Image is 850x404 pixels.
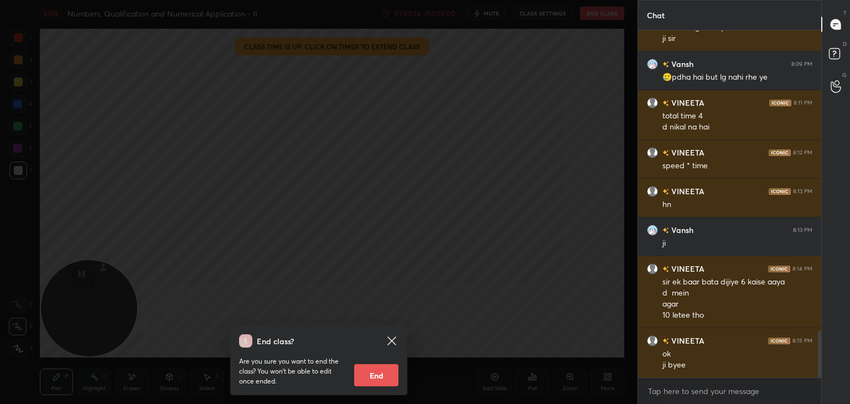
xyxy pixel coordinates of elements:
[647,263,658,274] img: default.png
[239,356,345,386] p: Are you sure you want to end the class? You won’t be able to edit once ended.
[791,61,812,68] div: 8:09 PM
[662,349,812,360] div: ok
[354,364,398,386] button: End
[647,59,658,70] img: 1aada07e58a342c68ab3e05b4550dc01.jpg
[769,149,791,156] img: iconic-dark.1390631f.png
[662,199,812,210] div: hn
[662,360,812,371] div: ji byee
[662,160,812,172] div: speed * time
[662,189,669,195] img: no-rating-badge.077c3623.svg
[792,338,812,344] div: 8:15 PM
[768,338,790,344] img: iconic-dark.1390631f.png
[662,238,812,249] div: ji
[662,277,812,288] div: sir ek baar bata dijiye 6 kaise aaya
[843,9,847,17] p: T
[793,188,812,195] div: 8:13 PM
[768,266,790,272] img: iconic-dark.1390631f.png
[669,335,704,346] h6: VINEETA
[647,147,658,158] img: default.png
[792,266,812,272] div: 8:14 PM
[769,100,791,106] img: iconic-dark.1390631f.png
[662,33,812,44] div: ji sir
[662,72,812,83] div: 🥲pdha hai but lg nahi rhe ye
[638,30,821,378] div: grid
[662,150,669,156] img: no-rating-badge.077c3623.svg
[647,97,658,108] img: default.png
[257,335,294,347] h4: End class?
[769,188,791,195] img: iconic-dark.1390631f.png
[647,186,658,197] img: default.png
[793,149,812,156] div: 8:12 PM
[662,266,669,272] img: no-rating-badge.077c3623.svg
[662,288,812,299] div: d mein
[794,100,812,106] div: 8:11 PM
[793,227,812,234] div: 8:13 PM
[842,71,847,79] p: G
[662,100,669,106] img: no-rating-badge.077c3623.svg
[638,1,673,30] p: Chat
[662,338,669,344] img: no-rating-badge.077c3623.svg
[662,111,812,122] div: total time 4
[669,185,704,197] h6: VINEETA
[662,61,669,68] img: no-rating-badge.077c3623.svg
[843,40,847,48] p: D
[647,225,658,236] img: 1aada07e58a342c68ab3e05b4550dc01.jpg
[662,310,812,321] div: 10 letee tho
[647,335,658,346] img: default.png
[669,58,693,70] h6: Vansh
[662,299,812,310] div: agar
[669,147,704,158] h6: VINEETA
[662,227,669,234] img: no-rating-badge.077c3623.svg
[669,97,704,108] h6: VINEETA
[669,224,693,236] h6: Vansh
[662,122,812,133] div: d nikal na hai
[669,263,704,274] h6: VINEETA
